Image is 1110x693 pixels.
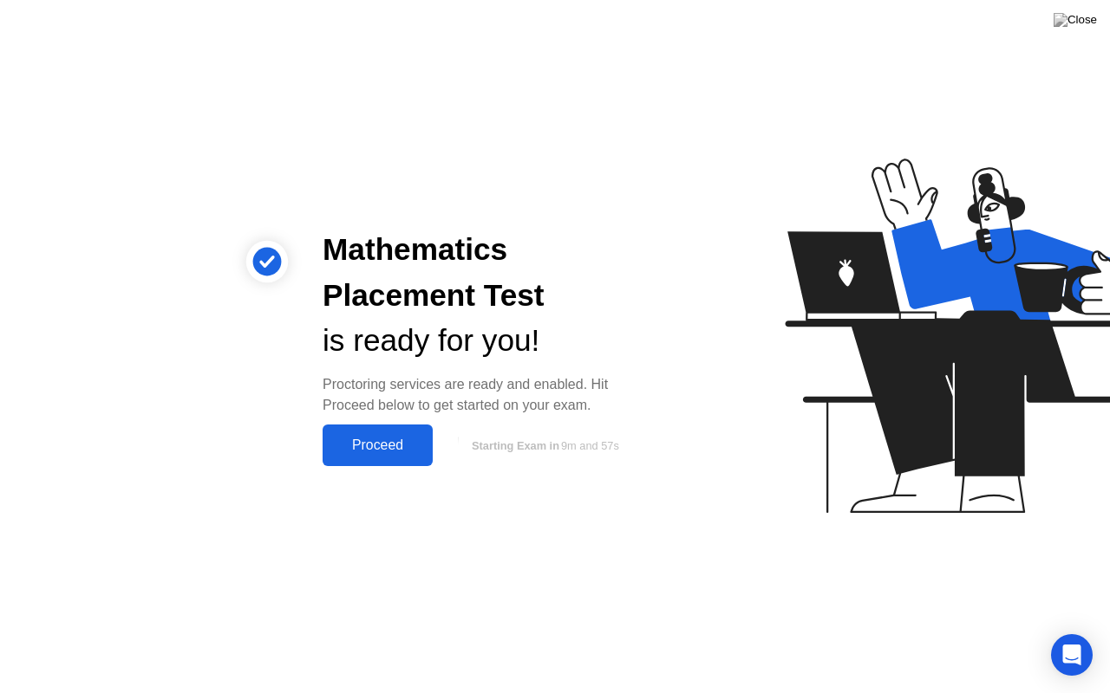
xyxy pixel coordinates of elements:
[323,424,433,466] button: Proceed
[561,439,619,452] span: 9m and 57s
[1051,634,1093,676] div: Open Intercom Messenger
[323,374,645,416] div: Proctoring services are ready and enabled. Hit Proceed below to get started on your exam.
[441,429,645,462] button: Starting Exam in9m and 57s
[323,318,645,364] div: is ready for you!
[323,227,645,319] div: Mathematics Placement Test
[1054,13,1097,27] img: Close
[328,437,428,453] div: Proceed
